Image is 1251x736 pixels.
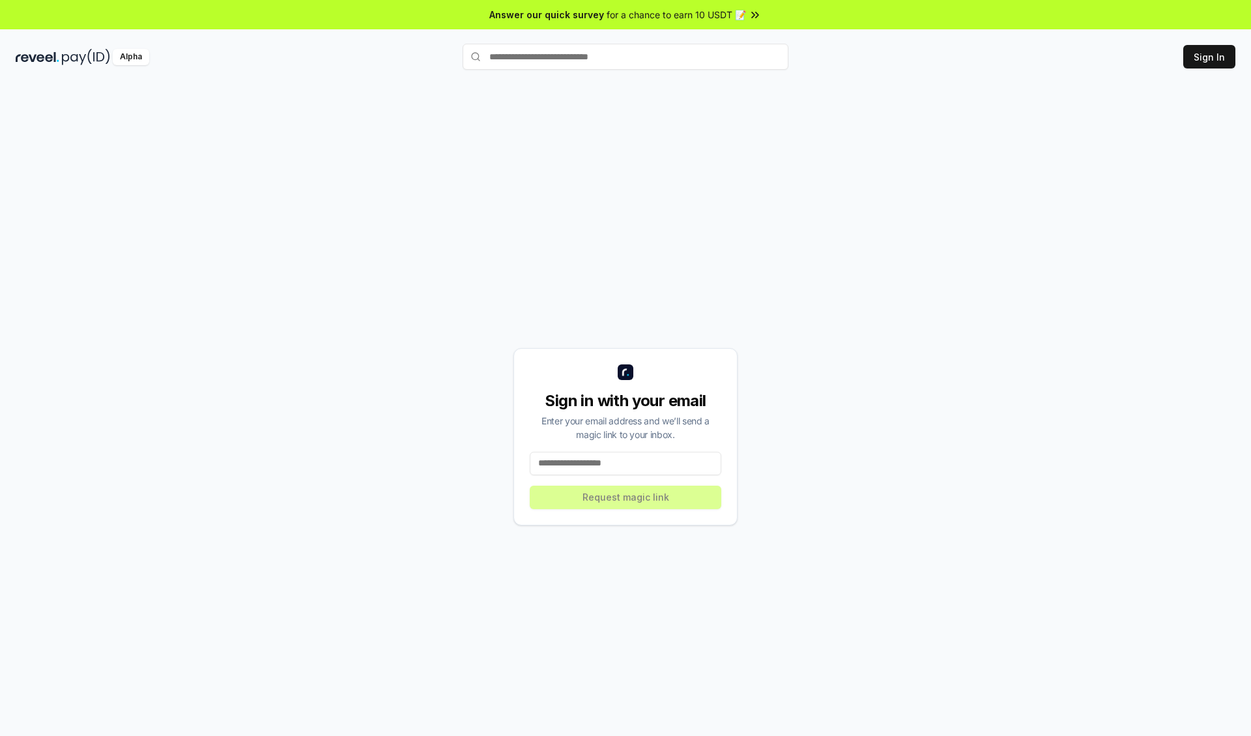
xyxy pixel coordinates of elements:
div: Enter your email address and we’ll send a magic link to your inbox. [530,414,721,441]
div: Sign in with your email [530,390,721,411]
img: reveel_dark [16,49,59,65]
span: for a chance to earn 10 USDT 📝 [607,8,746,22]
div: Alpha [113,49,149,65]
span: Answer our quick survey [489,8,604,22]
img: pay_id [62,49,110,65]
button: Sign In [1183,45,1235,68]
img: logo_small [618,364,633,380]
